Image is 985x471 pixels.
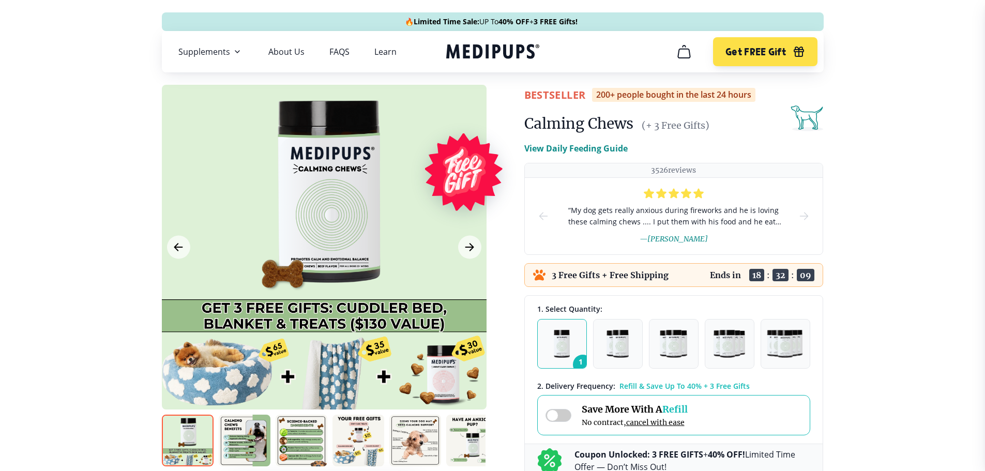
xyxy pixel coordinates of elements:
[446,42,539,63] a: Medipups
[767,330,804,358] img: Pack of 5 - Natural Dog Supplements
[640,234,708,244] span: — [PERSON_NAME]
[537,304,810,314] div: 1. Select Quantity:
[592,88,755,102] div: 200+ people bought in the last 24 hours
[329,47,350,57] a: FAQS
[524,88,586,102] span: BestSeller
[537,319,587,369] button: 1
[458,236,481,259] button: Next Image
[554,330,570,358] img: Pack of 1 - Natural Dog Supplements
[574,449,703,460] b: Coupon Unlocked: 3 FREE GIFTS
[626,418,685,427] span: cancel with ease
[552,270,669,280] p: 3 Free Gifts + Free Shipping
[767,270,770,280] span: :
[710,270,741,280] p: Ends in
[566,205,781,227] span: “ My dog gets really anxious during fireworks and he is loving these calming chews .... I put the...
[524,114,633,133] h1: Calming Chews
[708,449,745,460] b: 40% OFF!
[524,142,628,155] p: View Daily Feeding Guide
[537,178,550,254] button: prev-slide
[713,37,817,66] button: Get FREE Gift
[714,330,745,358] img: Pack of 4 - Natural Dog Supplements
[749,269,764,281] span: 18
[725,46,786,58] span: Get FREE Gift
[619,381,750,391] span: Refill & Save Up To 40% + 3 Free Gifts
[798,178,810,254] button: next-slide
[651,165,696,175] p: 3526 reviews
[607,330,628,358] img: Pack of 2 - Natural Dog Supplements
[582,403,688,415] span: Save More With A
[772,269,789,281] span: 32
[642,119,709,131] span: (+ 3 Free Gifts)
[660,330,687,358] img: Pack of 3 - Natural Dog Supplements
[178,47,230,57] span: Supplements
[672,39,696,64] button: cart
[276,415,327,466] img: Calming Chews | Natural Dog Supplements
[446,415,498,466] img: Calming Chews | Natural Dog Supplements
[219,415,270,466] img: Calming Chews | Natural Dog Supplements
[389,415,441,466] img: Calming Chews | Natural Dog Supplements
[582,418,688,427] span: No contract,
[268,47,305,57] a: About Us
[405,17,578,27] span: 🔥 UP To +
[791,270,794,280] span: :
[797,269,814,281] span: 09
[662,403,688,415] span: Refill
[537,381,615,391] span: 2 . Delivery Frequency:
[167,236,190,259] button: Previous Image
[573,355,593,374] span: 1
[162,415,214,466] img: Calming Chews | Natural Dog Supplements
[374,47,397,57] a: Learn
[332,415,384,466] img: Calming Chews | Natural Dog Supplements
[178,45,244,58] button: Supplements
